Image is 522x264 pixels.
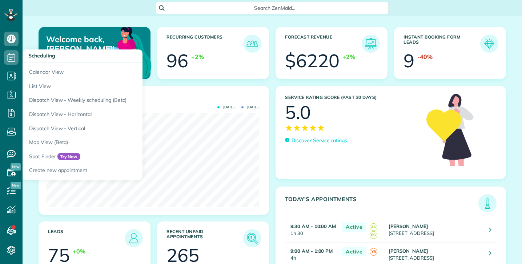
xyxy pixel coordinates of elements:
[23,135,204,149] a: Map View (Beta)
[23,93,204,107] a: Dispatch View - Weekly scheduling (Beta)
[317,121,325,134] span: ★
[293,121,301,134] span: ★
[301,121,309,134] span: ★
[285,103,311,121] div: 5.0
[285,95,419,100] h3: Service Rating score (past 30 days)
[290,248,333,254] strong: 9:00 AM - 1:00 PM
[387,218,483,243] td: [STREET_ADDRESS]
[285,196,478,212] h3: Today's Appointments
[166,229,243,247] h3: Recent unpaid appointments
[482,36,497,51] img: icon_form_leads-04211a6a04a5b2264e4ee56bc0799ec3eb69b7e499cbb523a139df1d13a81ae0.png
[403,35,480,53] h3: Instant Booking Form Leads
[46,35,114,54] p: Welcome back, [PERSON_NAME]!
[241,105,258,109] span: [DATE]
[285,121,293,134] span: ★
[389,223,429,229] strong: [PERSON_NAME]
[48,95,261,102] h3: Actual Revenue this month
[309,121,317,134] span: ★
[245,36,260,51] img: icon_recurring_customers-cf858462ba22bcd05b5a5880d41d6543d210077de5bb9ebc9590e49fd87d84ed.png
[166,35,243,53] h3: Recurring Customers
[370,223,377,231] span: AS
[417,53,433,61] div: -40%
[23,121,204,136] a: Dispatch View - Vertical
[23,149,204,164] a: Spot FinderTry Now
[285,35,362,53] h3: Forecast Revenue
[23,107,204,121] a: Dispatch View - Horizontal
[23,79,204,93] a: List View
[23,163,204,180] a: Create new appointment
[57,153,81,160] span: Try Now
[217,105,234,109] span: [DATE]
[389,248,429,254] strong: [PERSON_NAME]
[23,63,204,79] a: Calendar View
[191,53,204,61] div: +2%
[342,53,355,61] div: +2%
[83,19,153,89] img: dashboard_welcome-42a62b7d889689a78055ac9021e634bf52bae3f8056760290aed330b23ab8690.png
[370,248,377,256] span: YR
[403,52,414,70] div: 9
[364,36,378,51] img: icon_forecast_revenue-8c13a41c7ed35a8dcfafea3cbb826a0462acb37728057bba2d056411b612bbbe.png
[48,229,125,247] h3: Leads
[11,163,21,171] span: New
[127,231,141,245] img: icon_leads-1bed01f49abd5b7fead27621c3d59655bb73ed531f8eeb49469d10e621d6b896.png
[290,223,336,229] strong: 8:30 AM - 10:00 AM
[166,52,188,70] div: 96
[285,137,347,144] a: Discover Service ratings
[11,182,21,189] span: New
[285,52,340,70] div: $6220
[73,247,85,256] div: +0%
[28,52,55,59] span: Scheduling
[292,137,347,144] p: Discover Service ratings
[480,196,495,211] img: icon_todays_appointments-901f7ab196bb0bea1936b74009e4eb5ffbc2d2711fa7634e0d609ed5ef32b18b.png
[370,231,377,239] span: RG
[342,223,366,232] span: Active
[245,231,260,245] img: icon_unpaid_appointments-47b8ce3997adf2238b356f14209ab4cced10bd1f174958f3ca8f1d0dd7fffeee.png
[342,247,366,256] span: Active
[285,218,338,243] td: 1h 30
